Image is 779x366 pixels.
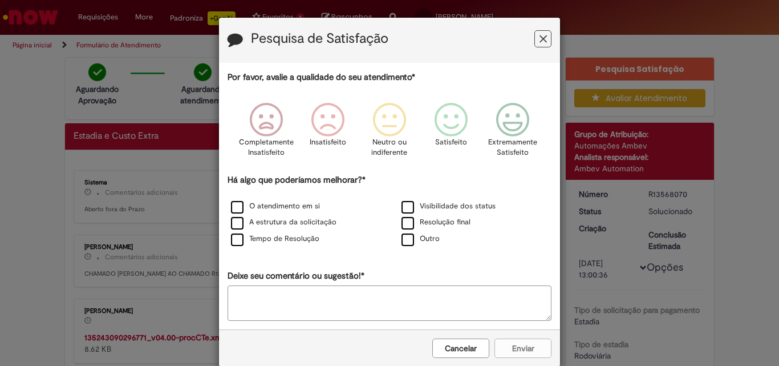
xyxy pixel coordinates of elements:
[228,174,551,248] div: Há algo que poderíamos melhorar?*
[231,201,320,212] label: O atendimento em si
[231,234,319,244] label: Tempo de Resolução
[299,94,357,172] div: Insatisfeito
[228,71,415,83] label: Por favor, avalie a qualidade do seu atendimento*
[251,31,388,46] label: Pesquisa de Satisfação
[401,201,496,212] label: Visibilidade dos status
[360,94,419,172] div: Neutro ou indiferente
[488,137,537,158] p: Extremamente Satisfeito
[432,339,489,358] button: Cancelar
[369,137,410,158] p: Neutro ou indiferente
[401,217,470,228] label: Resolução final
[401,234,440,244] label: Outro
[484,94,542,172] div: Extremamente Satisfeito
[228,270,364,282] label: Deixe seu comentário ou sugestão!*
[422,94,480,172] div: Satisfeito
[237,94,295,172] div: Completamente Insatisfeito
[435,137,467,148] p: Satisfeito
[310,137,346,148] p: Insatisfeito
[231,217,336,228] label: A estrutura da solicitação
[239,137,294,158] p: Completamente Insatisfeito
